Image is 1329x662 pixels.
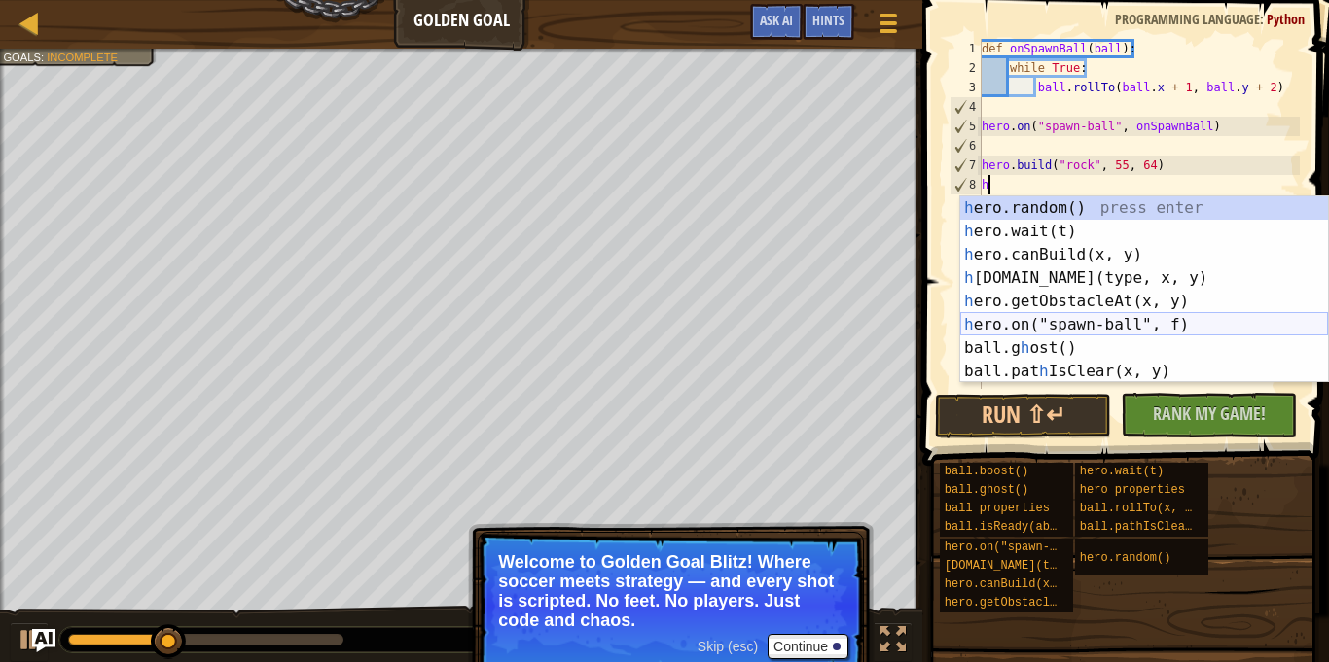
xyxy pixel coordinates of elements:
p: Welcome to Golden Goal Blitz! Where soccer meets strategy — and every shot is scripted. No feet. ... [498,552,844,630]
button: Show game menu [864,4,913,50]
span: Incomplete [47,51,118,63]
div: 5 [951,117,982,136]
span: hero.canBuild(x, y) [945,577,1078,591]
span: : [1260,10,1267,28]
button: Ask AI [750,4,803,40]
span: Python [1267,10,1305,28]
div: 8 [951,175,982,194]
button: Continue [768,634,848,659]
div: 4 [951,97,982,117]
div: 6 [951,136,982,156]
span: Hints [812,11,844,29]
span: Programming language [1115,10,1260,28]
span: Ask AI [760,11,793,29]
span: hero properties [1080,483,1185,497]
span: hero.wait(t) [1080,465,1164,478]
button: Ctrl + P: Play [10,622,49,662]
span: Goals [3,51,41,63]
span: [DOMAIN_NAME](type, x, y) [945,559,1120,573]
span: ball.boost() [945,465,1028,478]
button: Run ⇧↵ [935,394,1111,438]
button: Ask AI [32,629,55,652]
span: Skip (esc) [698,639,758,654]
div: 3 [950,78,982,97]
span: ball.isReady(ability) [945,520,1092,534]
div: 7 [951,156,982,175]
div: 1 [950,39,982,58]
span: hero.on("spawn-ball", f) [945,540,1113,554]
span: hero.getObstacleAt(x, y) [945,596,1113,610]
span: ball.rollTo(x, y) [1080,502,1199,515]
button: Toggle fullscreen [874,622,913,662]
button: Rank My Game! [1121,393,1297,437]
span: Rank My Game! [1153,401,1266,426]
span: ball properties [945,502,1050,515]
span: : [41,51,47,63]
div: 9 [950,194,982,214]
span: hero.random() [1080,551,1171,565]
div: 2 [950,58,982,78]
span: ball.ghost() [945,483,1028,497]
span: ball.pathIsClear(x, y) [1080,520,1234,534]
